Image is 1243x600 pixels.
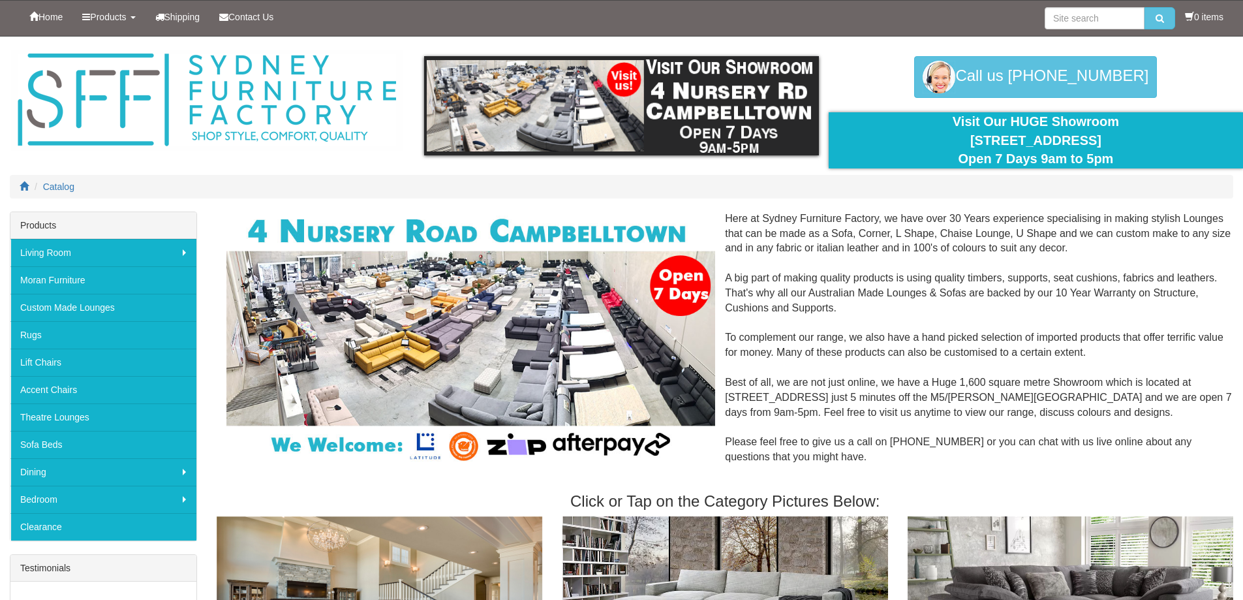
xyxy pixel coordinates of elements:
[424,56,819,155] img: showroom.gif
[10,403,196,431] a: Theatre Lounges
[10,239,196,266] a: Living Room
[838,112,1233,168] div: Visit Our HUGE Showroom [STREET_ADDRESS] Open 7 Days 9am to 5pm
[38,12,63,22] span: Home
[217,212,1233,480] div: Here at Sydney Furniture Factory, we have over 30 Years experience specialising in making stylish...
[1185,10,1223,24] li: 0 items
[146,1,210,33] a: Shipping
[10,431,196,458] a: Sofa Beds
[164,12,200,22] span: Shipping
[11,50,403,151] img: Sydney Furniture Factory
[1045,7,1144,29] input: Site search
[10,294,196,321] a: Custom Made Lounges
[90,12,126,22] span: Products
[226,212,715,466] img: Corner Modular Lounges
[209,1,283,33] a: Contact Us
[20,1,72,33] a: Home
[10,212,196,239] div: Products
[10,555,196,582] div: Testimonials
[228,12,273,22] span: Contact Us
[43,182,74,192] a: Catalog
[10,486,196,513] a: Bedroom
[72,1,145,33] a: Products
[10,458,196,486] a: Dining
[10,513,196,541] a: Clearance
[217,493,1233,510] h3: Click or Tap on the Category Pictures Below:
[10,349,196,376] a: Lift Chairs
[10,266,196,294] a: Moran Furniture
[10,321,196,349] a: Rugs
[10,376,196,403] a: Accent Chairs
